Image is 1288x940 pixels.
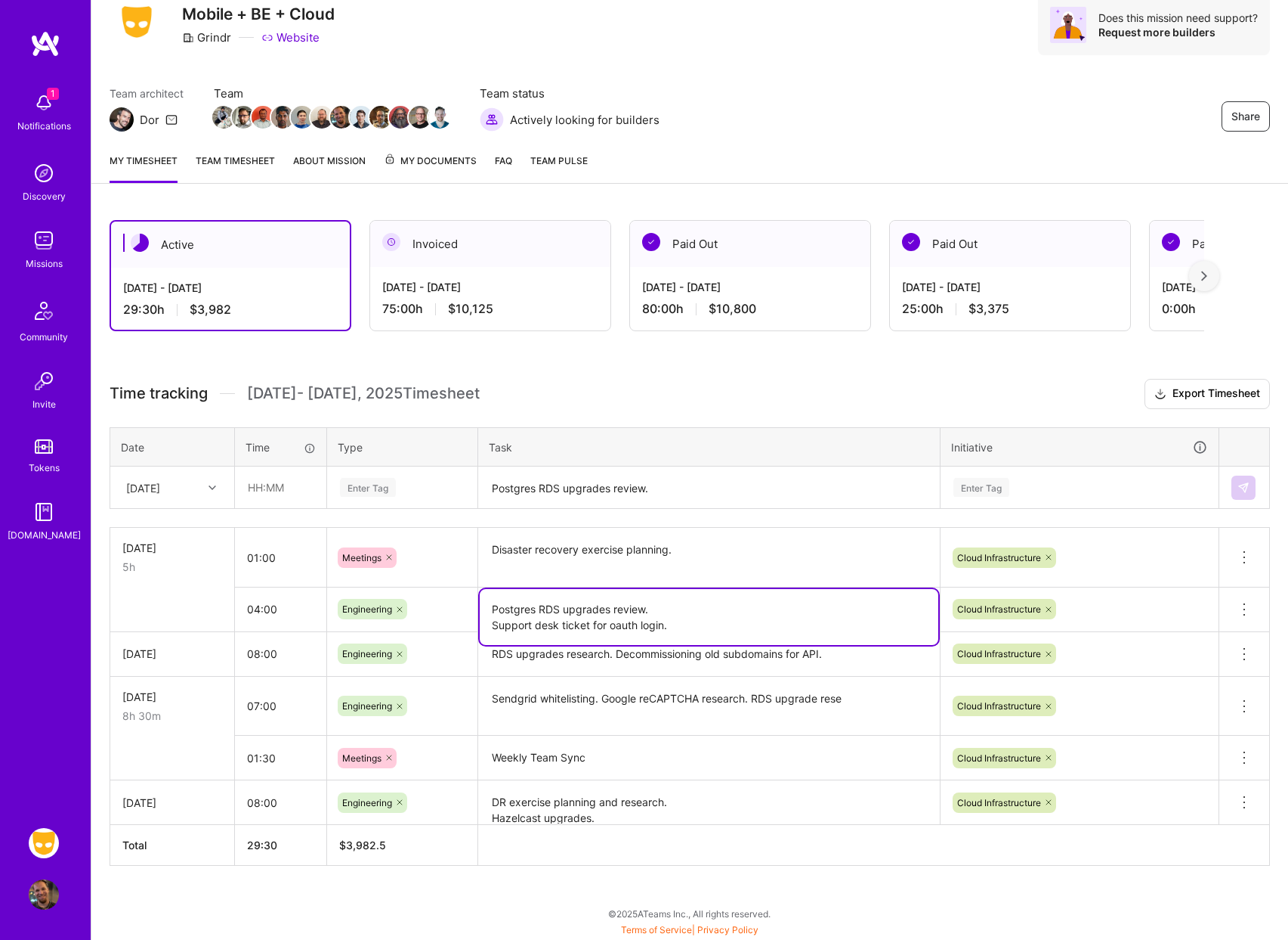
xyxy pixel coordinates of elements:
span: Team Pulse [530,155,588,166]
span: Team status [480,85,659,101]
img: Team Architect [110,107,134,132]
input: HH:MM [235,738,326,778]
img: Team Member Avatar [291,106,314,129]
div: Time [246,439,316,455]
a: Team Member Avatar [391,104,410,130]
img: Team Member Avatar [330,106,353,129]
span: $10,125 [448,301,493,317]
input: HH:MM [235,783,326,823]
div: [DATE] [122,540,222,556]
span: Cloud Infrastructure [957,552,1041,563]
a: Team Member Avatar [332,104,351,130]
span: Cloud Infrastructure [957,700,1041,712]
div: Dor [140,112,159,128]
div: © 2025 ATeams Inc., All rights reserved. [91,895,1288,932]
img: Team Member Avatar [232,106,255,129]
div: Request more builders [1098,25,1258,39]
a: Team Member Avatar [253,104,273,130]
a: FAQ [495,153,512,183]
div: Tokens [29,460,60,476]
img: bell [29,88,59,118]
th: Task [478,427,941,467]
th: Date [110,427,235,467]
a: Team Member Avatar [292,104,312,130]
img: Invoiced [382,233,400,251]
div: Invite [32,396,56,412]
img: Paid Out [902,233,920,251]
div: 5h [122,559,222,575]
a: Team Member Avatar [430,104,449,130]
span: Cloud Infrastructure [957,752,1041,764]
div: Enter Tag [340,476,396,499]
a: Team Member Avatar [371,104,391,130]
img: tokens [35,439,53,454]
span: Actively looking for builders [510,112,659,128]
a: Team Member Avatar [351,104,371,130]
img: Actively looking for builders [480,107,504,132]
span: Cloud Infrastructure [957,797,1041,808]
a: Grindr: Mobile + BE + Cloud [25,828,63,858]
span: Cloud Infrastructure [957,648,1041,659]
span: Engineering [342,603,392,615]
span: Time tracking [110,384,208,403]
i: icon Download [1154,386,1166,402]
img: Team Member Avatar [369,106,392,129]
div: [DATE] - [DATE] [123,280,338,296]
th: 29:30 [235,825,327,866]
img: Team Member Avatar [252,106,274,129]
a: User Avatar [25,880,63,910]
div: Active [111,222,350,268]
img: Team Member Avatar [350,106,372,129]
img: guide book [29,497,59,527]
a: About Mission [293,153,366,183]
div: Community [20,329,68,345]
div: Enter Tag [953,476,1009,499]
div: [DOMAIN_NAME] [8,527,81,543]
span: $3,982 [190,302,231,318]
span: Meetings [342,552,381,563]
th: Total [110,825,235,866]
span: Team architect [110,85,184,101]
input: HH:MM [235,538,326,578]
span: $10,800 [709,301,756,317]
div: [DATE] - [DATE] [382,279,598,295]
img: discovery [29,158,59,188]
a: Team Pulse [530,153,588,183]
a: My Documents [384,153,477,183]
div: 80:00 h [642,301,858,317]
span: Cloud Infrastructure [957,603,1041,615]
div: Initiative [951,439,1208,456]
img: Invite [29,366,59,396]
div: 75:00 h [382,301,598,317]
div: [DATE] [126,479,160,495]
span: My Documents [384,153,477,169]
a: Team Member Avatar [410,104,430,130]
div: [DATE] - [DATE] [642,279,858,295]
a: Team Member Avatar [233,104,253,130]
a: Team timesheet [196,153,275,183]
div: Missions [26,256,63,271]
a: Terms of Service [621,924,692,935]
a: Team Member Avatar [312,104,332,130]
div: Grindr [182,29,231,45]
div: [DATE] [122,646,222,662]
div: [DATE] - [DATE] [902,279,1118,295]
img: Paid Out [642,233,660,251]
div: 29:30 h [123,302,338,318]
a: Privacy Policy [697,924,758,935]
span: Engineering [342,797,392,808]
img: right [1201,271,1207,281]
input: HH:MM [235,686,326,726]
img: Paid Out [1162,233,1180,251]
img: Active [131,234,149,252]
img: Submit [1237,482,1249,494]
img: User Avatar [29,880,59,910]
textarea: Disaster recovery exercise planning. [480,529,938,587]
span: | [621,924,758,935]
img: Community [26,293,62,329]
span: Engineering [342,700,392,712]
span: 1 [47,88,59,100]
img: Team Member Avatar [212,106,235,129]
a: Team Member Avatar [214,104,233,130]
textarea: Postgres RDS upgrades review. Support desk ticket for oauth login. [480,589,938,645]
